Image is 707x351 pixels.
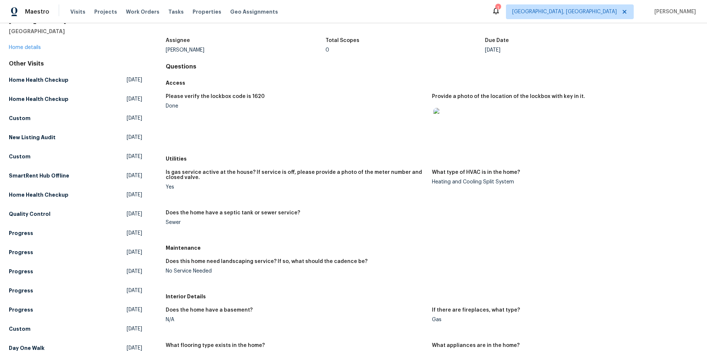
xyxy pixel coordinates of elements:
div: 1 [495,4,500,12]
a: Progress[DATE] [9,265,142,278]
a: Custom[DATE] [9,150,142,163]
h5: Progress [9,306,33,313]
h5: What type of HVAC is in the home? [432,170,520,175]
h5: SmartRent Hub Offline [9,172,69,179]
div: Sewer [166,220,426,225]
h5: Does the home have a septic tank or sewer service? [166,210,300,215]
h5: Please verify the lockbox code is 1620 [166,94,265,99]
h5: Provide a photo of the location of the lockbox with key in it. [432,94,585,99]
span: [DATE] [127,249,142,256]
span: Work Orders [126,8,159,15]
span: [PERSON_NAME] [651,8,696,15]
h5: Total Scopes [326,38,359,43]
span: [DATE] [127,153,142,160]
span: [DATE] [127,306,142,313]
span: [DATE] [127,268,142,275]
span: [DATE] [127,229,142,237]
h5: Custom [9,115,31,122]
h5: Progress [9,249,33,256]
span: Tasks [168,9,184,14]
a: Progress[DATE] [9,284,142,297]
h5: What flooring type exists in the home? [166,343,265,348]
span: [DATE] [127,134,142,141]
div: Yes [166,185,426,190]
div: N/A [166,317,426,322]
div: [PERSON_NAME] [166,48,326,53]
div: Heating and Cooling Split System [432,179,692,185]
a: Home Health Checkup[DATE] [9,188,142,201]
h5: Progress [9,268,33,275]
span: [DATE] [127,210,142,218]
h5: Access [166,79,698,87]
h5: Home Health Checkup [9,95,68,103]
a: Custom[DATE] [9,112,142,125]
h5: Home Health Checkup [9,76,68,84]
span: Maestro [25,8,49,15]
span: Projects [94,8,117,15]
h5: What appliances are in the home? [432,343,520,348]
span: [DATE] [127,115,142,122]
span: [DATE] [127,191,142,199]
h5: Custom [9,325,31,333]
h5: Home Health Checkup [9,191,68,199]
div: Completed: to [166,14,698,34]
div: Done [166,103,426,109]
h5: Interior Details [166,293,698,300]
h5: Quality Control [9,210,50,218]
h5: Utilities [166,155,698,162]
h5: Custom [9,153,31,160]
a: Home Health Checkup[DATE] [9,92,142,106]
a: SmartRent Hub Offline[DATE] [9,169,142,182]
h5: Assignee [166,38,190,43]
div: No Service Needed [166,268,426,274]
h4: Questions [166,63,698,70]
h5: New Listing Audit [9,134,56,141]
h5: Is gas service active at the house? If service is off, please provide a photo of the meter number... [166,170,426,180]
div: 0 [326,48,485,53]
div: [DATE] [485,48,645,53]
h5: Progress [9,229,33,237]
span: [DATE] [127,95,142,103]
h5: Does this home need landscaping service? If so, what should the cadence be? [166,259,367,264]
h5: Maintenance [166,244,698,252]
a: Progress[DATE] [9,246,142,259]
h5: Does the home have a basement? [166,308,253,313]
div: Gas [432,317,692,322]
span: Visits [70,8,85,15]
span: [DATE] [127,287,142,294]
h5: Due Date [485,38,509,43]
a: Progress[DATE] [9,227,142,240]
a: New Listing Audit[DATE] [9,131,142,144]
a: Home details [9,45,41,50]
div: Other Visits [9,60,142,67]
a: Custom[DATE] [9,322,142,336]
span: [GEOGRAPHIC_DATA], [GEOGRAPHIC_DATA] [512,8,617,15]
span: Properties [193,8,221,15]
a: Home Health Checkup[DATE] [9,73,142,87]
span: Geo Assignments [230,8,278,15]
h5: [GEOGRAPHIC_DATA] [9,28,142,35]
span: [DATE] [127,325,142,333]
h5: Progress [9,287,33,294]
a: Quality Control[DATE] [9,207,142,221]
h5: If there are fireplaces, what type? [432,308,520,313]
a: Progress[DATE] [9,303,142,316]
span: [DATE] [127,76,142,84]
span: [DATE] [127,172,142,179]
